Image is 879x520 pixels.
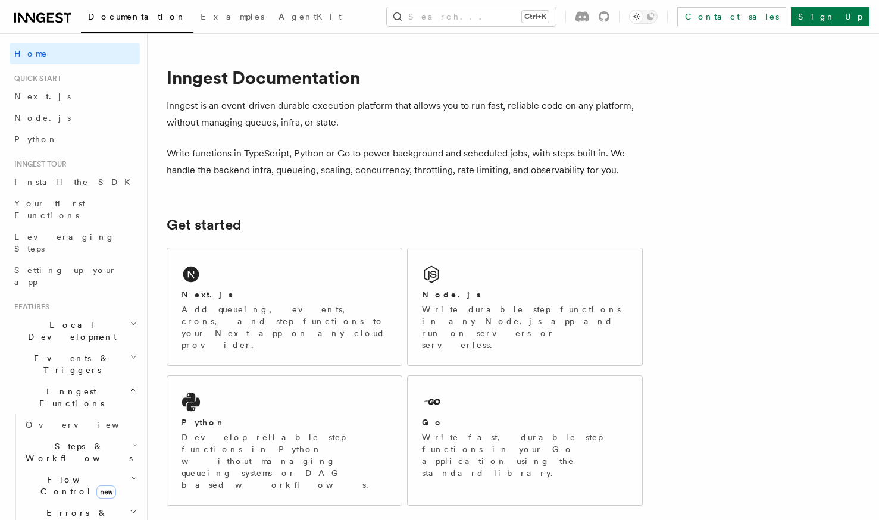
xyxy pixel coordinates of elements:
[677,7,786,26] a: Contact sales
[10,352,130,376] span: Events & Triggers
[279,12,342,21] span: AgentKit
[422,289,481,300] h2: Node.js
[201,12,264,21] span: Examples
[387,7,556,26] button: Search...Ctrl+K
[96,485,116,499] span: new
[10,86,140,107] a: Next.js
[629,10,658,24] button: Toggle dark mode
[407,248,643,366] a: Node.jsWrite durable step functions in any Node.js app and run on servers or serverless.
[10,259,140,293] a: Setting up your app
[14,113,71,123] span: Node.js
[14,92,71,101] span: Next.js
[182,303,387,351] p: Add queueing, events, crons, and step functions to your Next app on any cloud provider.
[167,375,402,506] a: PythonDevelop reliable step functions in Python without managing queueing systems or DAG based wo...
[193,4,271,32] a: Examples
[407,375,643,506] a: GoWrite fast, durable step functions in your Go application using the standard library.
[791,7,869,26] a: Sign Up
[10,319,130,343] span: Local Development
[167,98,643,131] p: Inngest is an event-driven durable execution platform that allows you to run fast, reliable code ...
[10,226,140,259] a: Leveraging Steps
[14,48,48,59] span: Home
[10,302,49,312] span: Features
[10,171,140,193] a: Install the SDK
[81,4,193,33] a: Documentation
[21,474,131,497] span: Flow Control
[10,386,129,409] span: Inngest Functions
[10,107,140,129] a: Node.js
[10,159,67,169] span: Inngest tour
[14,177,137,187] span: Install the SDK
[21,436,140,469] button: Steps & Workflows
[14,232,115,253] span: Leveraging Steps
[14,265,117,287] span: Setting up your app
[21,469,140,502] button: Flow Controlnew
[10,347,140,381] button: Events & Triggers
[167,217,241,233] a: Get started
[167,248,402,366] a: Next.jsAdd queueing, events, crons, and step functions to your Next app on any cloud provider.
[182,289,233,300] h2: Next.js
[10,314,140,347] button: Local Development
[422,416,443,428] h2: Go
[522,11,549,23] kbd: Ctrl+K
[14,199,85,220] span: Your first Functions
[182,431,387,491] p: Develop reliable step functions in Python without managing queueing systems or DAG based workflows.
[10,43,140,64] a: Home
[26,420,148,430] span: Overview
[10,129,140,150] a: Python
[14,134,58,144] span: Python
[10,381,140,414] button: Inngest Functions
[422,303,628,351] p: Write durable step functions in any Node.js app and run on servers or serverless.
[182,416,226,428] h2: Python
[21,414,140,436] a: Overview
[21,440,133,464] span: Steps & Workflows
[167,67,643,88] h1: Inngest Documentation
[88,12,186,21] span: Documentation
[167,145,643,178] p: Write functions in TypeScript, Python or Go to power background and scheduled jobs, with steps bu...
[10,193,140,226] a: Your first Functions
[422,431,628,479] p: Write fast, durable step functions in your Go application using the standard library.
[10,74,61,83] span: Quick start
[271,4,349,32] a: AgentKit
